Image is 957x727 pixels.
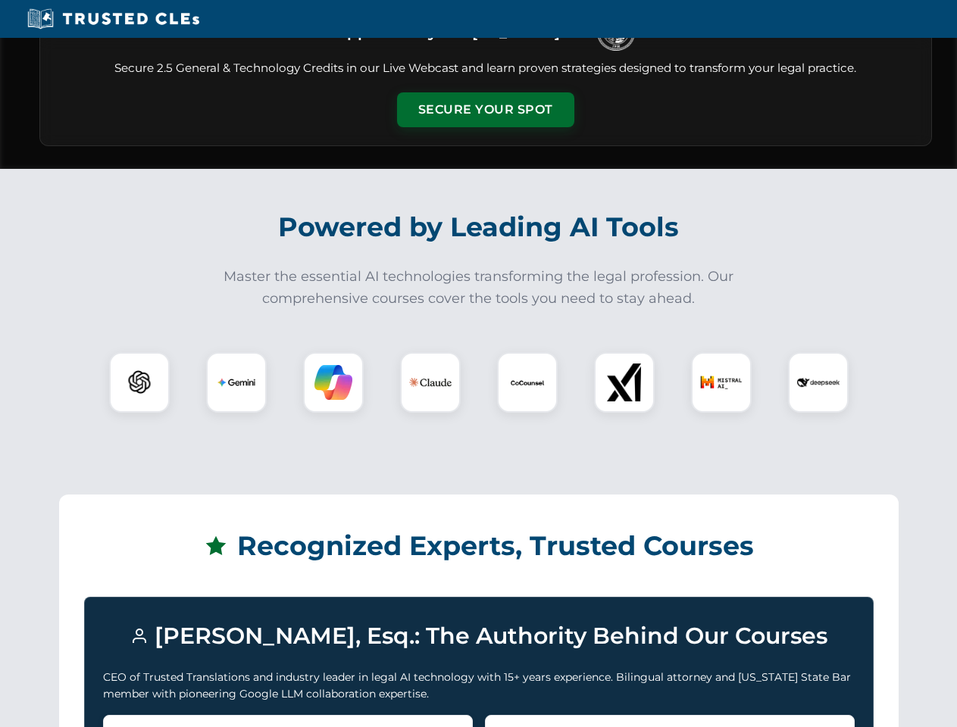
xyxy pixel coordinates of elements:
[23,8,204,30] img: Trusted CLEs
[497,352,558,413] div: CoCounsel
[103,669,855,703] p: CEO of Trusted Translations and industry leader in legal AI technology with 15+ years experience....
[217,363,255,401] img: Gemini Logo
[109,352,170,413] div: ChatGPT
[214,266,744,310] p: Master the essential AI technologies transforming the legal profession. Our comprehensive courses...
[409,361,452,404] img: Claude Logo
[206,352,267,413] div: Gemini
[397,92,574,127] button: Secure Your Spot
[400,352,461,413] div: Claude
[594,352,655,413] div: xAI
[788,352,849,413] div: DeepSeek
[117,360,161,404] img: ChatGPT Logo
[58,60,913,77] p: Secure 2.5 General & Technology Credits in our Live Webcast and learn proven strategies designed ...
[508,363,546,401] img: CoCounsel Logo
[314,363,352,401] img: Copilot Logo
[797,361,840,404] img: DeepSeek Logo
[59,201,899,254] h2: Powered by Leading AI Tools
[700,361,743,404] img: Mistral AI Logo
[303,352,364,413] div: Copilot
[691,352,752,413] div: Mistral AI
[103,616,855,657] h3: [PERSON_NAME], Esq.: The Authority Behind Our Courses
[84,520,874,573] h2: Recognized Experts, Trusted Courses
[605,363,643,401] img: xAI Logo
